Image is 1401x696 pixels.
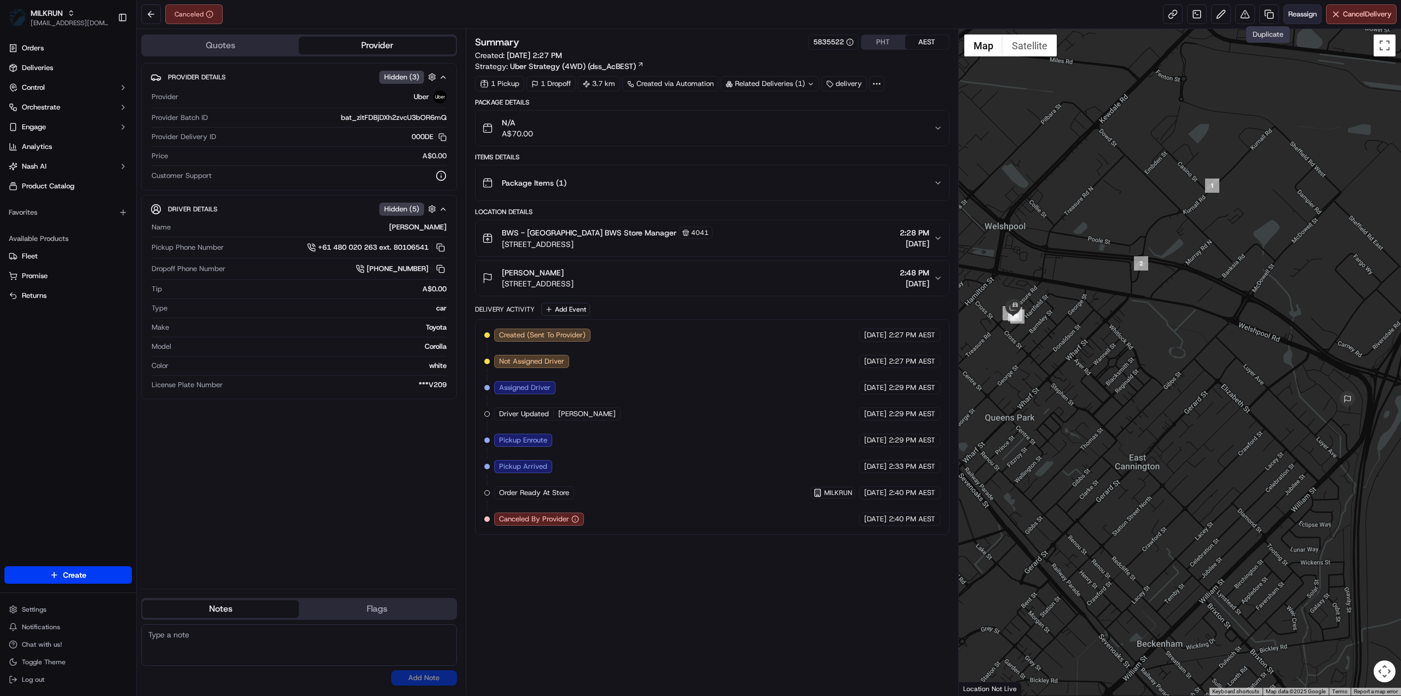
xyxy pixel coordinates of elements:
span: [DATE] [900,238,929,249]
a: Orders [4,39,132,57]
div: 5 [1008,307,1022,321]
div: 3.7 km [578,76,620,91]
span: Not Assigned Driver [499,356,564,366]
button: Hidden (3) [379,70,439,84]
div: delivery [821,76,867,91]
button: Toggle Theme [4,654,132,670]
a: Open this area in Google Maps (opens a new window) [962,681,998,695]
div: Duplicate [1246,26,1290,43]
span: Product Catalog [22,181,74,191]
span: 2:40 PM AEST [889,488,935,498]
span: Make [152,323,169,332]
button: Provider [299,37,455,54]
span: A$0.00 [422,151,447,161]
a: Product Catalog [4,177,132,195]
a: Terms (opens in new tab) [1332,688,1347,694]
span: Returns [22,291,47,301]
span: [DATE] [900,278,929,289]
span: 4041 [691,228,709,237]
button: Keyboard shortcuts [1212,688,1259,695]
div: 3 [1003,306,1017,320]
button: 000DE [412,132,447,142]
button: Map camera controls [1374,660,1396,682]
span: License Plate Number [152,380,223,390]
div: Strategy: [475,61,644,72]
img: uber-new-logo.jpeg [433,90,447,103]
span: N/A [502,117,533,128]
button: Flags [299,600,455,618]
a: Returns [9,291,128,301]
span: [PHONE_NUMBER] [367,264,429,274]
span: 2:48 PM [900,267,929,278]
span: Provider Delivery ID [152,132,216,142]
span: BWS - [GEOGRAPHIC_DATA] BWS Store Manager [502,227,676,238]
span: [DATE] [864,356,887,366]
div: Available Products [4,230,132,248]
span: Uber [414,92,429,102]
span: Driver Details [168,205,217,214]
button: [EMAIL_ADDRESS][DOMAIN_NAME] [31,19,109,27]
span: 2:29 PM AEST [889,409,935,419]
button: CancelDelivery [1326,4,1397,24]
a: Deliveries [4,59,132,77]
h3: Summary [475,37,519,47]
span: Canceled By Provider [499,514,569,524]
a: Uber Strategy (4WD) (dss_AcBEST) [510,61,644,72]
span: Provider [152,92,178,102]
a: Promise [9,271,128,281]
span: Pickup Enroute [499,435,547,445]
button: Notes [142,600,299,618]
span: Color [152,361,169,371]
button: Notifications [4,619,132,635]
button: Nash AI [4,158,132,175]
span: 2:27 PM AEST [889,356,935,366]
div: Canceled [165,4,223,24]
span: Assigned Driver [499,383,551,393]
span: [PERSON_NAME] [558,409,616,419]
span: [PERSON_NAME] [502,267,564,278]
span: Name [152,222,171,232]
a: +61 480 020 263 ext. 80106541 [307,241,447,254]
span: Dropoff Phone Number [152,264,225,274]
button: BWS - [GEOGRAPHIC_DATA] BWS Store Manager4041[STREET_ADDRESS]2:28 PM[DATE] [476,220,949,256]
span: Created: [475,50,562,61]
span: Hidden ( 5 ) [384,204,419,214]
span: Pickup Arrived [499,462,547,471]
img: MILKRUN [9,9,26,26]
button: PHT [861,35,905,49]
div: 1 Dropoff [526,76,576,91]
span: Orders [22,43,44,53]
span: Order Ready At Store [499,488,569,498]
span: 2:29 PM AEST [889,383,935,393]
span: Create [63,570,86,580]
div: 5835522 [813,37,854,47]
button: Control [4,79,132,96]
span: Notifications [22,623,60,631]
span: [DATE] [864,462,887,471]
a: Created via Automation [622,76,719,91]
span: Hidden ( 3 ) [384,72,419,82]
a: Analytics [4,138,132,156]
span: [STREET_ADDRESS] [502,239,713,250]
button: Toggle fullscreen view [1374,34,1396,56]
div: Related Deliveries (1) [721,76,819,91]
div: Items Details [475,153,950,162]
span: Created (Sent To Provider) [499,330,586,340]
span: Analytics [22,142,52,152]
span: A$70.00 [502,128,533,139]
span: Log out [22,675,44,684]
div: Corolla [176,342,447,352]
button: [PERSON_NAME][STREET_ADDRESS]2:48 PM[DATE] [476,261,949,296]
div: car [172,303,447,313]
button: Show street map [964,34,1003,56]
span: MILKRUN [31,8,63,19]
div: Toyota [173,323,447,332]
span: Map data ©2025 Google [1266,688,1325,694]
span: [DATE] [864,330,887,340]
a: [PHONE_NUMBER] [356,263,447,275]
span: 2:29 PM AEST [889,435,935,445]
div: Location Details [475,208,950,216]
